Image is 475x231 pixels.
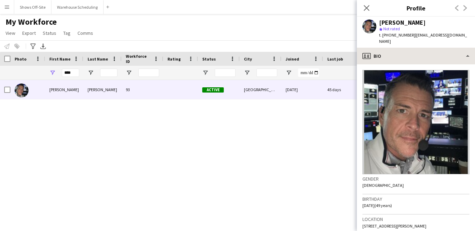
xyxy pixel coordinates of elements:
h3: Location [362,216,469,222]
span: | [EMAIL_ADDRESS][DOMAIN_NAME] [379,32,467,44]
button: Open Filter Menu [244,70,250,76]
input: Joined Filter Input [298,69,319,77]
span: Joined [286,56,299,62]
button: Open Filter Menu [202,70,208,76]
span: Photo [15,56,26,62]
span: [STREET_ADDRESS][PERSON_NAME] [362,223,426,229]
h3: Birthday [362,196,469,202]
span: t. [PHONE_NUMBER] [379,32,415,38]
button: Warehouse Scheduling [51,0,104,14]
a: Export [19,29,39,38]
span: Status [202,56,216,62]
button: Open Filter Menu [286,70,292,76]
span: First Name [49,56,71,62]
div: [PERSON_NAME] [379,19,426,26]
div: 93 [122,80,163,99]
span: View [6,30,15,36]
span: [DEMOGRAPHIC_DATA] [362,183,404,188]
span: Comms [77,30,93,36]
span: Last Name [88,56,108,62]
span: Rating [167,56,181,62]
span: Tag [63,30,71,36]
app-action-btn: Advanced filters [29,42,37,50]
div: Bio [357,48,475,64]
div: [GEOGRAPHIC_DATA] [240,80,281,99]
img: Crew avatar or photo [362,70,469,174]
app-action-btn: Export XLSX [39,42,47,50]
div: [PERSON_NAME] [45,80,83,99]
span: Workforce ID [126,54,151,64]
a: Status [40,29,59,38]
span: [DATE] (49 years) [362,203,392,208]
span: Last job [327,56,343,62]
div: [DATE] [281,80,323,99]
input: Workforce ID Filter Input [138,69,159,77]
span: Not rated [383,26,400,31]
div: [PERSON_NAME] [83,80,122,99]
input: City Filter Input [256,69,277,77]
span: My Workforce [6,17,57,27]
h3: Gender [362,176,469,182]
button: Open Filter Menu [49,70,56,76]
span: Export [22,30,36,36]
span: City [244,56,252,62]
a: Tag [60,29,73,38]
a: View [3,29,18,38]
input: First Name Filter Input [62,69,79,77]
h3: Profile [357,3,475,13]
img: Toby Bohl [15,83,28,97]
button: Open Filter Menu [88,70,94,76]
input: Status Filter Input [215,69,236,77]
div: 45 days [323,80,365,99]
button: Shows Off-Site [14,0,51,14]
input: Last Name Filter Input [100,69,117,77]
span: Status [43,30,56,36]
span: Active [202,87,224,93]
button: Open Filter Menu [126,70,132,76]
a: Comms [75,29,96,38]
